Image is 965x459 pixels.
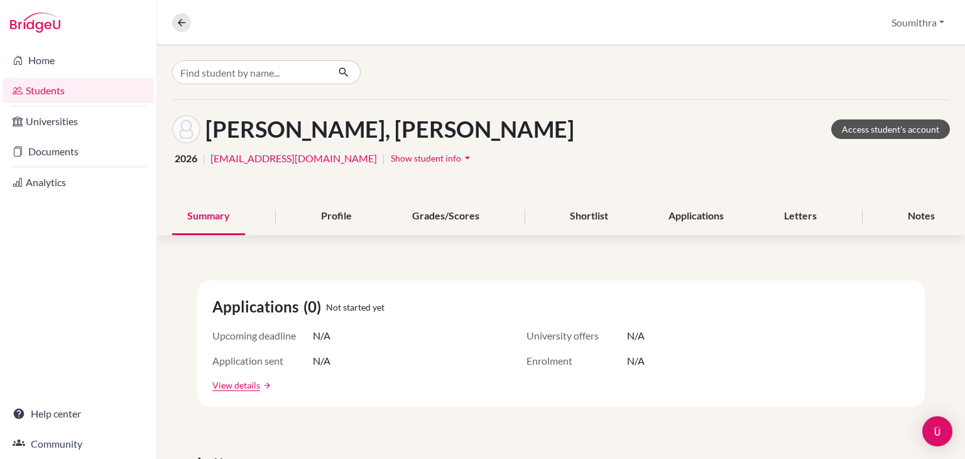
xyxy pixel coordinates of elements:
[3,109,154,134] a: Universities
[3,170,154,195] a: Analytics
[382,151,385,166] span: |
[391,153,461,163] span: Show student info
[893,198,950,235] div: Notes
[3,431,154,456] a: Community
[627,353,645,368] span: N/A
[653,198,739,235] div: Applications
[212,353,313,368] span: Application sent
[313,353,330,368] span: N/A
[769,198,832,235] div: Letters
[212,379,260,392] a: View details
[326,301,384,314] span: Not started yet
[175,151,197,166] span: 2026
[3,78,154,103] a: Students
[313,328,330,343] span: N/A
[627,328,645,343] span: N/A
[10,13,60,33] img: Bridge-U
[397,198,494,235] div: Grades/Scores
[172,198,245,235] div: Summary
[831,119,950,139] a: Access student's account
[172,60,328,84] input: Find student by name...
[390,148,474,168] button: Show student infoarrow_drop_down
[461,152,474,164] i: arrow_drop_down
[303,296,326,318] span: (0)
[922,416,952,446] div: Open Intercom Messenger
[3,401,154,426] a: Help center
[526,328,627,343] span: University offers
[526,353,627,368] span: Enrolment
[172,115,200,143] img: Tiana Muthanna Machianda's avatar
[306,198,367,235] div: Profile
[555,198,623,235] div: Shortlist
[212,296,303,318] span: Applications
[210,151,377,166] a: [EMAIL_ADDRESS][DOMAIN_NAME]
[260,381,271,390] a: arrow_forward
[3,48,154,73] a: Home
[886,11,950,35] button: Soumithra
[205,116,574,143] h1: [PERSON_NAME], [PERSON_NAME]
[3,139,154,164] a: Documents
[212,328,313,343] span: Upcoming deadline
[202,151,205,166] span: |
